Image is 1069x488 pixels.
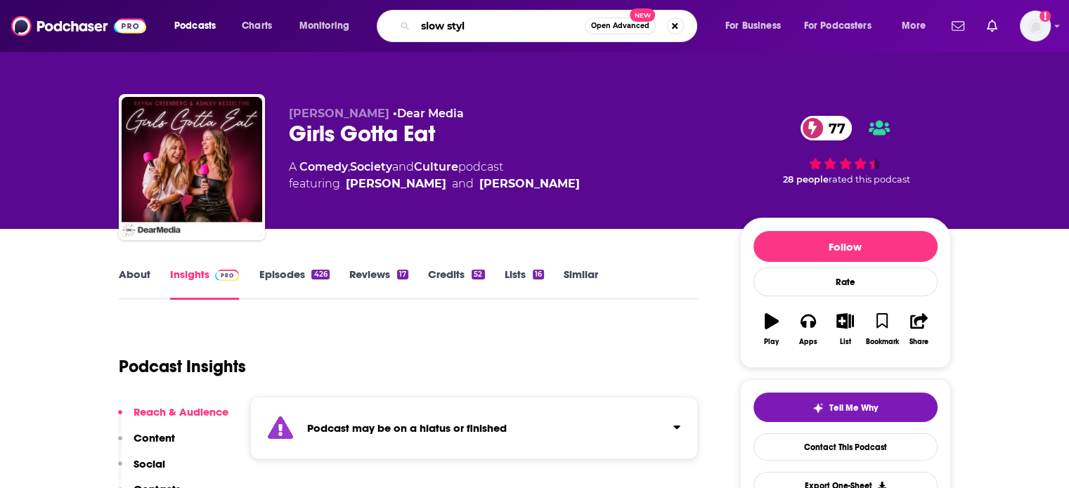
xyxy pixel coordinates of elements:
div: Share [909,338,928,346]
button: List [827,304,863,355]
span: 28 people [783,174,829,185]
div: 52 [472,270,484,279]
h1: Podcast Insights [119,356,246,377]
a: Show notifications dropdown [946,14,970,38]
a: Lists16 [505,268,544,300]
button: Social [118,457,165,483]
span: rated this podcast [829,174,910,185]
strong: Podcast may be on a hiatus or finished [307,421,507,435]
button: Play [753,304,790,355]
a: Culture [414,160,458,173]
div: Play [764,338,779,346]
button: Open AdvancedNew [585,18,656,34]
a: Dear Media [397,107,464,120]
div: A podcast [289,159,580,192]
button: open menu [892,15,943,37]
a: Similar [564,268,598,300]
button: open menu [290,15,368,37]
span: and [392,160,414,173]
div: 426 [311,270,329,279]
a: [PERSON_NAME] [346,176,446,192]
span: Monitoring [299,16,349,36]
div: Apps [799,338,817,346]
img: Podchaser - Follow, Share and Rate Podcasts [11,13,146,39]
div: Search podcasts, credits, & more... [390,10,711,42]
span: , [348,160,350,173]
p: Reach & Audience [134,405,228,418]
a: About [119,268,150,300]
svg: Add a profile image [1039,11,1051,22]
div: List [840,338,851,346]
a: InsightsPodchaser Pro [170,268,240,300]
button: Reach & Audience [118,405,228,431]
button: Follow [753,231,938,262]
img: tell me why sparkle [812,402,824,414]
div: 17 [397,270,408,279]
button: Share [900,304,937,355]
p: Content [134,431,175,444]
span: • [393,107,464,120]
a: Credits52 [428,268,484,300]
span: Tell Me Why [829,402,878,414]
img: User Profile [1020,11,1051,41]
a: 77 [801,116,853,140]
button: Bookmark [864,304,900,355]
span: More [902,16,926,36]
button: open menu [795,15,892,37]
section: Click to expand status details [250,397,699,459]
button: Apps [790,304,827,355]
span: and [452,176,474,192]
img: Podchaser Pro [215,270,240,281]
a: [PERSON_NAME] [479,176,580,192]
span: Open Advanced [591,22,649,29]
div: Rate [753,268,938,296]
button: Content [118,431,175,457]
button: Show profile menu [1020,11,1051,41]
span: For Podcasters [804,16,872,36]
a: Charts [233,15,280,37]
div: 77 28 peoplerated this podcast [740,107,951,194]
a: Episodes426 [259,268,329,300]
input: Search podcasts, credits, & more... [415,15,585,37]
a: Comedy [299,160,348,173]
button: tell me why sparkleTell Me Why [753,393,938,422]
span: Podcasts [174,16,216,36]
span: Logged in as SimonElement [1020,11,1051,41]
p: Social [134,457,165,470]
span: featuring [289,176,580,192]
span: For Business [725,16,781,36]
span: Charts [242,16,272,36]
span: New [630,8,655,22]
a: Contact This Podcast [753,433,938,461]
div: 16 [533,270,544,279]
a: Reviews17 [349,268,408,300]
span: 77 [815,116,853,140]
button: open menu [715,15,798,37]
img: Girls Gotta Eat [122,97,262,237]
button: open menu [164,15,234,37]
a: Society [350,160,392,173]
div: Bookmark [865,338,898,346]
a: Show notifications dropdown [981,14,1003,38]
span: [PERSON_NAME] [289,107,389,120]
